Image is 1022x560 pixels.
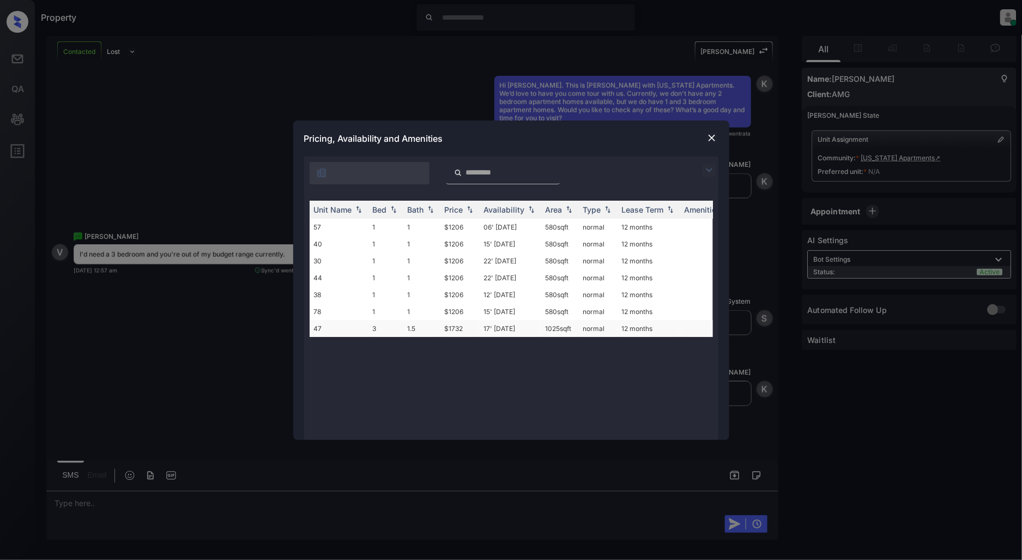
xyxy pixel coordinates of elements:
td: $1732 [440,320,480,337]
td: 1 [368,303,403,320]
td: 47 [310,320,368,337]
td: 12 months [618,252,680,269]
div: Pricing, Availability and Amenities [293,121,729,156]
td: 12 months [618,269,680,286]
td: $1206 [440,236,480,252]
td: 12 months [618,236,680,252]
td: 12 months [618,303,680,320]
td: 30 [310,252,368,269]
img: sorting [526,206,537,213]
img: sorting [602,206,613,213]
td: $1206 [440,269,480,286]
td: $1206 [440,219,480,236]
td: 12 months [618,286,680,303]
div: Area [546,205,563,214]
td: 38 [310,286,368,303]
td: 78 [310,303,368,320]
td: 40 [310,236,368,252]
img: icon-zuma [703,164,716,177]
td: 580 sqft [541,269,579,286]
img: sorting [353,206,364,213]
td: 12 months [618,320,680,337]
td: 1025 sqft [541,320,579,337]
div: Type [583,205,601,214]
td: normal [579,236,618,252]
td: 580 sqft [541,286,579,303]
td: 57 [310,219,368,236]
td: 15' [DATE] [480,303,541,320]
td: 12 months [618,219,680,236]
td: 580 sqft [541,219,579,236]
img: sorting [425,206,436,213]
td: 22' [DATE] [480,269,541,286]
div: Availability [484,205,525,214]
td: $1206 [440,303,480,320]
img: sorting [665,206,676,213]
td: $1206 [440,286,480,303]
td: 1 [368,236,403,252]
td: 580 sqft [541,303,579,320]
img: sorting [388,206,399,213]
div: Price [445,205,463,214]
td: 1 [403,219,440,236]
div: Bed [373,205,387,214]
td: 1 [403,269,440,286]
td: normal [579,219,618,236]
td: normal [579,303,618,320]
td: 1 [368,252,403,269]
div: Amenities [685,205,721,214]
td: 1 [368,286,403,303]
td: 1.5 [403,320,440,337]
td: $1206 [440,252,480,269]
td: 06' [DATE] [480,219,541,236]
td: 22' [DATE] [480,252,541,269]
td: 1 [403,303,440,320]
td: normal [579,286,618,303]
td: 17' [DATE] [480,320,541,337]
td: normal [579,252,618,269]
td: 1 [403,236,440,252]
td: 1 [403,286,440,303]
td: 1 [368,219,403,236]
td: 580 sqft [541,236,579,252]
div: Unit Name [314,205,352,214]
td: 12' [DATE] [480,286,541,303]
td: 1 [403,252,440,269]
td: 44 [310,269,368,286]
img: close [706,133,717,143]
td: 1 [368,269,403,286]
img: sorting [464,206,475,213]
img: icon-zuma [316,167,327,178]
td: normal [579,269,618,286]
img: icon-zuma [454,168,462,178]
img: sorting [564,206,575,213]
td: 580 sqft [541,252,579,269]
td: normal [579,320,618,337]
td: 3 [368,320,403,337]
div: Bath [408,205,424,214]
td: 15' [DATE] [480,236,541,252]
div: Lease Term [622,205,664,214]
